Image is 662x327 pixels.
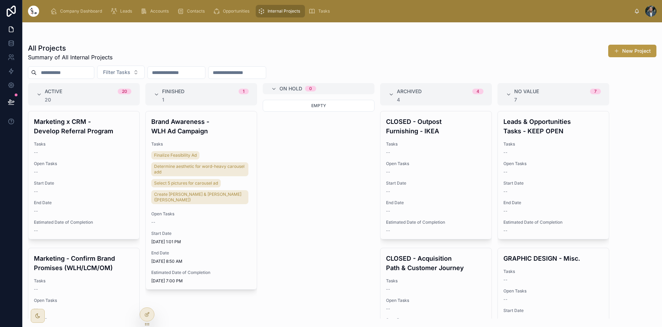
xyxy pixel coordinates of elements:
[386,161,486,166] span: Open Tasks
[34,298,134,303] span: Open Tasks
[34,117,134,136] h4: Marketing x CRM - Develop Referral Program
[318,8,330,14] span: Tasks
[154,153,197,158] span: Finalize Feasibility Ad
[150,8,169,14] span: Accounts
[306,5,335,17] a: Tasks
[28,43,112,53] h1: All Projects
[34,228,38,233] span: --
[503,277,508,283] span: --
[386,200,486,206] span: End Date
[503,254,603,263] h4: GRAPHIC DESIGN - Misc.
[503,141,603,147] span: Tasks
[279,85,302,92] span: On Hold
[223,8,249,14] span: Opportunities
[108,5,137,17] a: Leads
[122,89,127,94] div: 20
[386,254,486,273] h4: CLOSED - Acquisition Path & Customer Journey
[154,192,246,203] span: Create [PERSON_NAME] & [PERSON_NAME] ([PERSON_NAME])
[154,180,218,186] span: Select 5 pictures for carousel ad
[514,97,601,103] div: 7
[162,88,184,95] span: Finished
[151,151,199,159] a: Finalize Feasibility Ad
[386,220,486,225] span: Estimated Date of Completion
[503,316,508,322] span: --
[503,308,603,313] span: Start Date
[211,5,254,17] a: Opportunities
[503,220,603,225] span: Estimated Date of Completion
[503,117,603,136] h4: Leads & Opportunities Tasks - KEEP OPEN
[97,66,145,79] button: Select Button
[45,3,634,19] div: scrollable content
[34,220,134,225] span: Estimated Date of Completion
[151,211,251,217] span: Open Tasks
[477,89,479,94] div: 4
[497,111,609,239] a: Leads & Opportunities Tasks - KEEP OPENTasks--Open Tasks--Start Date--End Date--Estimated Date of...
[386,141,486,147] span: Tasks
[386,306,390,312] span: --
[386,228,390,233] span: --
[608,45,656,57] a: New Project
[386,189,390,194] span: --
[34,278,134,284] span: Tasks
[48,5,107,17] a: Company Dashboard
[503,297,508,302] span: --
[380,111,492,239] a: CLOSED - Outpost Furnishing - IKEATasks--Open Tasks--Start Date--End Date--Estimated Date of Comp...
[162,97,249,103] div: 1
[311,103,326,108] span: Empty
[503,161,603,166] span: Open Tasks
[187,8,205,14] span: Contacts
[34,208,38,214] span: --
[34,141,134,147] span: Tasks
[28,6,39,17] img: App logo
[34,200,134,206] span: End Date
[386,169,390,175] span: --
[386,278,486,284] span: Tasks
[386,317,486,323] span: Start Date
[60,8,102,14] span: Company Dashboard
[28,53,112,61] span: Summary of All Internal Projects
[34,254,134,273] h4: Marketing - Confirm Brand Promises (WLH/LCM/OM)
[503,150,508,155] span: --
[145,111,257,290] a: Brand Awareness - WLH Ad CampaignTasksFinalize Feasibility AdDetermine aesthetic for word-heavy c...
[503,200,603,206] span: End Date
[151,190,248,204] a: Create [PERSON_NAME] & [PERSON_NAME] ([PERSON_NAME])
[34,287,38,292] span: --
[151,270,251,275] span: Estimated Date of Completion
[151,179,221,187] a: Select 5 pictures for carousel ad
[34,189,38,194] span: --
[28,111,140,239] a: Marketing x CRM - Develop Referral ProgramTasks--Open Tasks--Start Date--End Date--Estimated Date...
[386,298,486,303] span: Open Tasks
[45,97,131,103] div: 20
[397,88,422,95] span: Archived
[151,278,251,284] span: [DATE] 7:00 PM
[503,269,603,274] span: Tasks
[34,306,38,312] span: --
[151,259,251,264] span: [DATE] 8:50 AM
[514,88,539,95] span: No value
[34,161,134,166] span: Open Tasks
[256,5,305,17] a: Internal Projects
[386,287,390,292] span: --
[503,189,508,194] span: --
[34,169,38,175] span: --
[386,180,486,186] span: Start Date
[386,117,486,136] h4: CLOSED - Outpost Furnishing - IKEA
[503,288,603,294] span: Open Tasks
[594,89,597,94] div: 7
[138,5,174,17] a: Accounts
[151,231,251,236] span: Start Date
[268,8,300,14] span: Internal Projects
[151,220,155,225] span: --
[503,169,508,175] span: --
[243,89,245,94] div: 1
[151,250,251,256] span: End Date
[151,162,248,176] a: Determine aesthetic for word-heavy carousel add
[309,86,312,91] div: 0
[503,228,508,233] span: --
[120,8,132,14] span: Leads
[386,150,390,155] span: --
[45,88,62,95] span: Active
[34,317,134,323] span: Start Date
[175,5,210,17] a: Contacts
[503,208,508,214] span: --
